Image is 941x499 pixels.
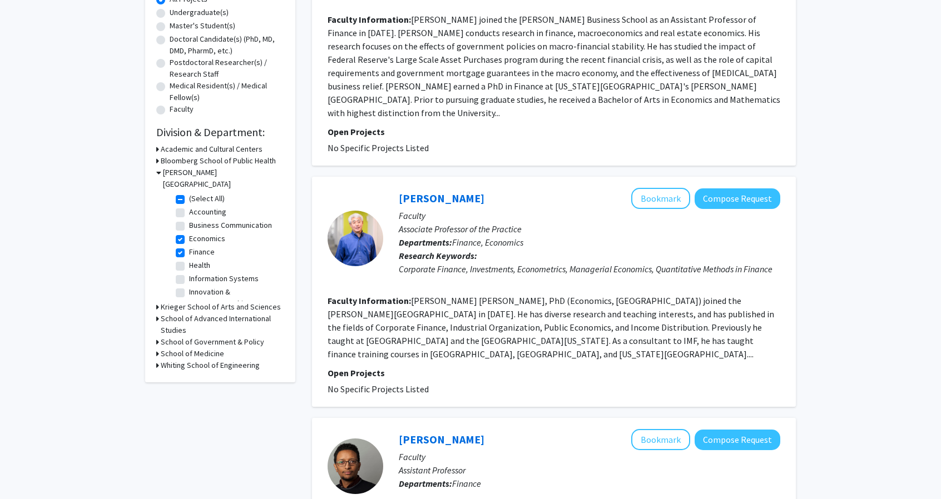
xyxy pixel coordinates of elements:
[156,126,284,139] h2: Division & Department:
[189,246,215,258] label: Finance
[695,430,780,450] button: Compose Request to Sofonias Alemu Korsaye
[170,33,284,57] label: Doctoral Candidate(s) (PhD, MD, DMD, PharmD, etc.)
[328,383,429,395] span: No Specific Projects Listed
[399,450,780,463] p: Faculty
[189,273,259,285] label: Information Systems
[328,295,411,306] b: Faculty Information:
[170,103,194,115] label: Faculty
[399,237,452,248] b: Departments:
[161,301,281,313] h3: Krieger School of Arts and Sciences
[170,57,284,80] label: Postdoctoral Researcher(s) / Research Staff
[8,449,47,491] iframe: Chat
[161,155,276,167] h3: Bloomberg School of Public Health
[161,143,263,155] h3: Academic and Cultural Centers
[452,478,481,489] span: Finance
[163,167,284,190] h3: [PERSON_NAME][GEOGRAPHIC_DATA]
[399,191,484,205] a: [PERSON_NAME]
[399,262,780,276] div: Corporate Finance, Investments, Econometrics, Managerial Economics, Quantitative Methods in Finance
[170,20,235,32] label: Master's Student(s)
[161,336,264,348] h3: School of Government & Policy
[399,463,780,477] p: Assistant Professor
[328,366,780,380] p: Open Projects
[328,14,780,118] fg-read-more: [PERSON_NAME] joined the [PERSON_NAME] Business School as an Assistant Professor of Finance in [D...
[170,7,229,18] label: Undergraduate(s)
[399,222,780,236] p: Associate Professor of the Practice
[399,478,452,489] b: Departments:
[399,209,780,222] p: Faculty
[328,142,429,153] span: No Specific Projects Listed
[452,237,523,248] span: Finance, Economics
[328,295,774,360] fg-read-more: [PERSON_NAME] [PERSON_NAME], PhD (Economics, [GEOGRAPHIC_DATA]) joined the [PERSON_NAME][GEOGRAPH...
[170,80,284,103] label: Medical Resident(s) / Medical Fellow(s)
[161,360,260,371] h3: Whiting School of Engineering
[189,206,226,218] label: Accounting
[399,432,484,446] a: [PERSON_NAME]
[328,125,780,138] p: Open Projects
[631,188,690,209] button: Add Kwang Cheong to Bookmarks
[161,348,224,360] h3: School of Medicine
[189,193,225,204] label: (Select All)
[189,233,225,244] label: Economics
[189,219,272,231] label: Business Communication
[695,188,780,209] button: Compose Request to Kwang Cheong
[631,429,690,450] button: Add Sofonias Alemu Korsaye to Bookmarks
[161,313,284,336] h3: School of Advanced International Studies
[399,250,477,261] b: Research Keywords:
[328,14,411,25] b: Faculty Information:
[189,286,281,310] label: Innovation & Entrepreneurship
[189,260,210,271] label: Health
